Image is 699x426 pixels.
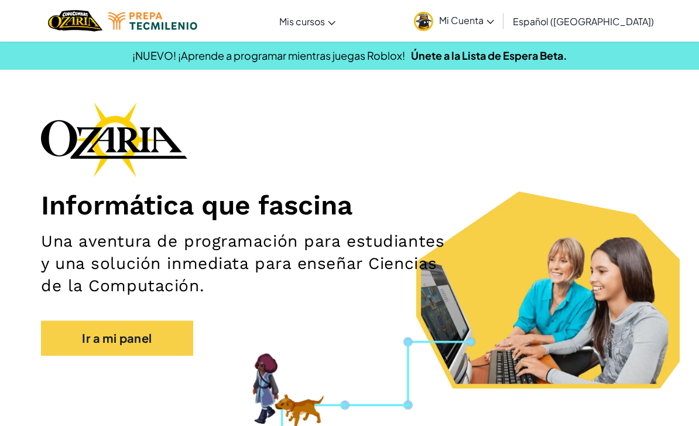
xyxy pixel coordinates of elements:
[273,5,341,37] a: Mis cursos
[439,14,494,26] span: Mi Cuenta
[408,2,500,39] a: Mi Cuenta
[48,9,102,33] img: Home
[411,49,567,62] a: Únete a la Lista de Espera Beta.
[41,102,187,177] img: Ozaria branding logo
[41,321,193,356] a: Ir a mi panel
[132,49,405,62] span: ¡NUEVO! ¡Aprende a programar mientras juegas Roblox!
[513,15,654,28] span: Español ([GEOGRAPHIC_DATA])
[279,15,325,28] span: Mis cursos
[108,12,197,30] img: Tecmilenio logo
[414,12,433,31] img: avatar
[41,230,454,297] h2: Una aventura de programación para estudiantes y una solución inmediata para enseñar Ciencias de l...
[507,5,660,37] a: Español ([GEOGRAPHIC_DATA])
[41,189,658,221] h1: Informática que fascina
[48,9,102,33] a: Ozaria by CodeCombat logo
